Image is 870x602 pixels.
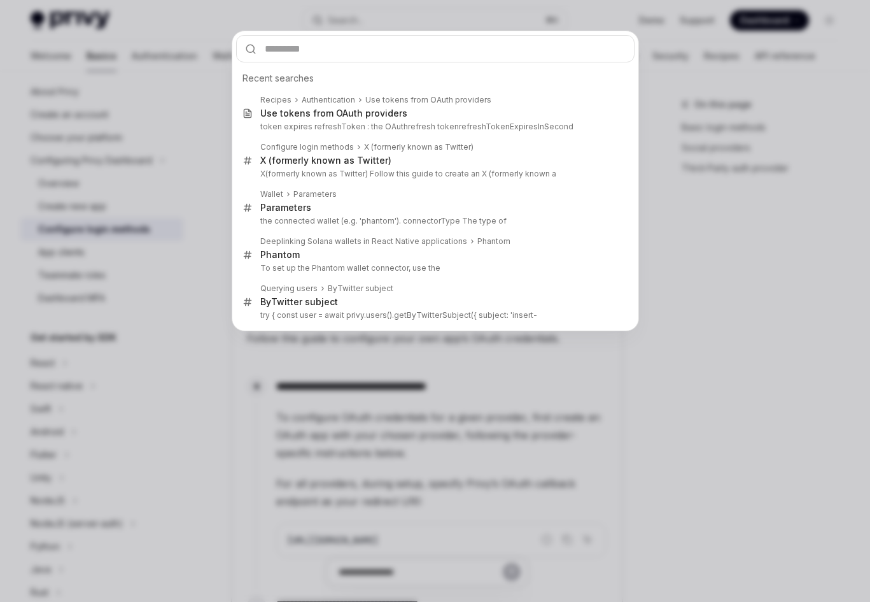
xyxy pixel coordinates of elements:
[260,236,467,247] div: Deeplinking Solana wallets in React Native applications
[260,142,354,152] div: Configure login methods
[293,189,337,199] div: Parameters
[364,142,474,152] div: X (formerly known as Twitter)
[260,189,283,199] div: Wallet
[302,95,355,105] div: Authentication
[242,72,314,85] span: Recent searches
[260,296,338,308] div: By r subject
[337,283,361,293] b: Twitte
[260,283,318,294] div: Querying users
[361,216,395,226] b: phantom
[365,95,491,105] div: Use tokens from OAuth providers
[271,296,299,307] b: Twitte
[260,202,311,213] div: Parameters
[260,249,300,260] b: Phantom
[408,122,459,131] b: refresh token
[328,283,393,294] div: By r subject
[260,95,291,105] div: Recipes
[260,169,265,178] b: X
[260,310,608,320] p: try { const user = await privy.users().getByTwitterSubject({ subject: 'insert-
[260,263,608,273] p: To set up the Phantom wallet connector, use the
[260,122,608,132] p: token expires refreshToken : the OAuth refreshTokenExpiresInSecond
[260,216,608,226] p: the connected wallet (e.g. ' '). connectorType The type of
[260,169,608,179] p: (formerly known as Twitter) Follow this guide to create an X (formerly known a
[477,236,510,246] b: Phantom
[260,108,407,119] div: Use tokens from OAuth providers
[260,155,391,166] div: X (formerly known as Twitter)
